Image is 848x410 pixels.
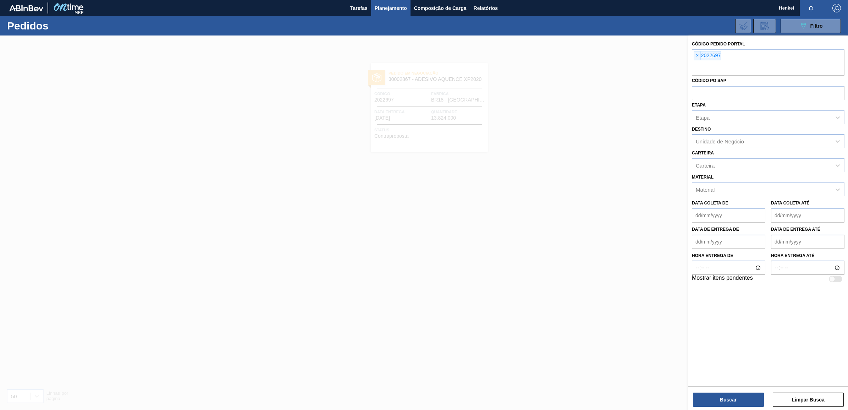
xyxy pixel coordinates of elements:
[375,4,407,12] span: Planejamento
[696,163,715,169] div: Carteira
[692,175,714,180] label: Material
[692,275,753,283] label: Mostrar itens pendentes
[771,235,844,249] input: dd/mm/yyyy
[753,19,776,33] div: Solicitação de Revisão de Pedidos
[692,42,745,47] label: Código Pedido Portal
[692,151,714,155] label: Carteira
[771,208,844,223] input: dd/mm/yyyy
[771,251,844,261] label: Hora entrega até
[692,201,728,206] label: Data coleta de
[810,23,823,29] span: Filtro
[692,103,706,108] label: Etapa
[696,114,710,120] div: Etapa
[692,208,765,223] input: dd/mm/yyyy
[692,235,765,249] input: dd/mm/yyyy
[781,19,841,33] button: Filtro
[692,251,765,261] label: Hora entrega de
[7,22,117,30] h1: Pedidos
[696,186,715,192] div: Material
[771,201,809,206] label: Data coleta até
[414,4,467,12] span: Composição de Carga
[694,51,701,60] span: ×
[800,3,822,13] button: Notificações
[692,127,711,132] label: Destino
[832,4,841,12] img: Logout
[694,51,721,60] div: 2022697
[9,5,43,11] img: TNhmsLtSVTkK8tSr43FrP2fwEKptu5GPRR3wAAAABJRU5ErkJggg==
[735,19,751,33] div: Importar Negociações dos Pedidos
[771,227,820,232] label: Data de Entrega até
[692,227,739,232] label: Data de Entrega de
[696,138,744,144] div: Unidade de Negócio
[474,4,498,12] span: Relatórios
[350,4,368,12] span: Tarefas
[692,78,726,83] label: Códido PO SAP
